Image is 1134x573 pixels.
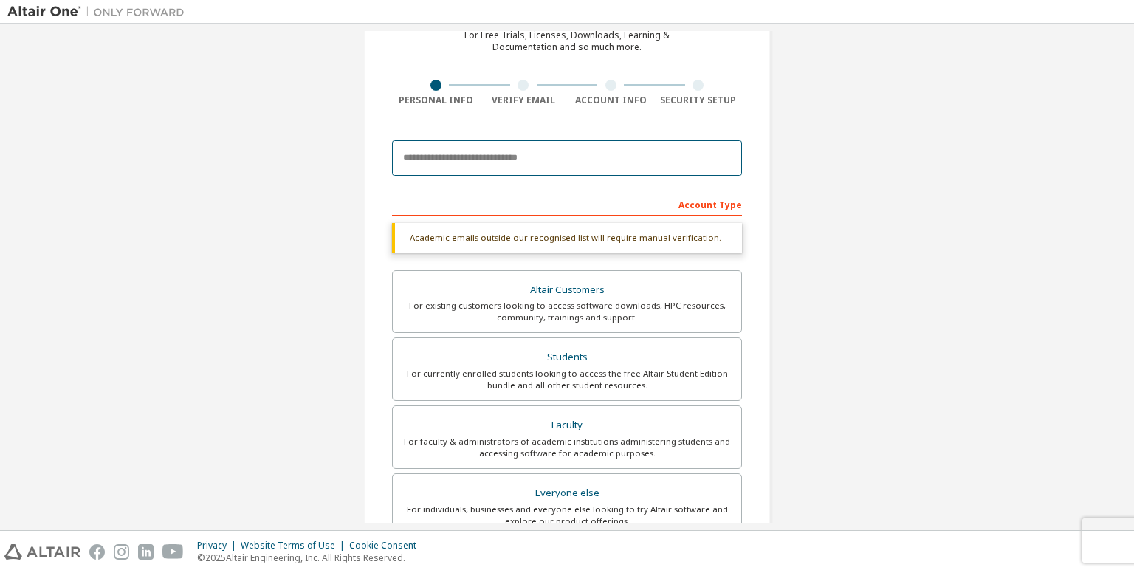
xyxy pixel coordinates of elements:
div: For existing customers looking to access software downloads, HPC resources, community, trainings ... [402,300,732,323]
div: Everyone else [402,483,732,504]
div: For Free Trials, Licenses, Downloads, Learning & Documentation and so much more. [464,30,670,53]
div: Account Info [567,95,655,106]
p: © 2025 Altair Engineering, Inc. All Rights Reserved. [197,552,425,564]
div: Security Setup [655,95,743,106]
div: Website Terms of Use [241,540,349,552]
img: linkedin.svg [138,544,154,560]
img: Altair One [7,4,192,19]
img: youtube.svg [162,544,184,560]
div: Cookie Consent [349,540,425,552]
div: Faculty [402,415,732,436]
div: Academic emails outside our recognised list will require manual verification. [392,223,742,253]
img: facebook.svg [89,544,105,560]
div: For currently enrolled students looking to access the free Altair Student Edition bundle and all ... [402,368,732,391]
div: For faculty & administrators of academic institutions administering students and accessing softwa... [402,436,732,459]
div: For individuals, businesses and everyone else looking to try Altair software and explore our prod... [402,504,732,527]
div: Privacy [197,540,241,552]
div: Students [402,347,732,368]
img: altair_logo.svg [4,544,80,560]
div: Personal Info [392,95,480,106]
img: instagram.svg [114,544,129,560]
div: Altair Customers [402,280,732,301]
div: Verify Email [480,95,568,106]
div: Account Type [392,192,742,216]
